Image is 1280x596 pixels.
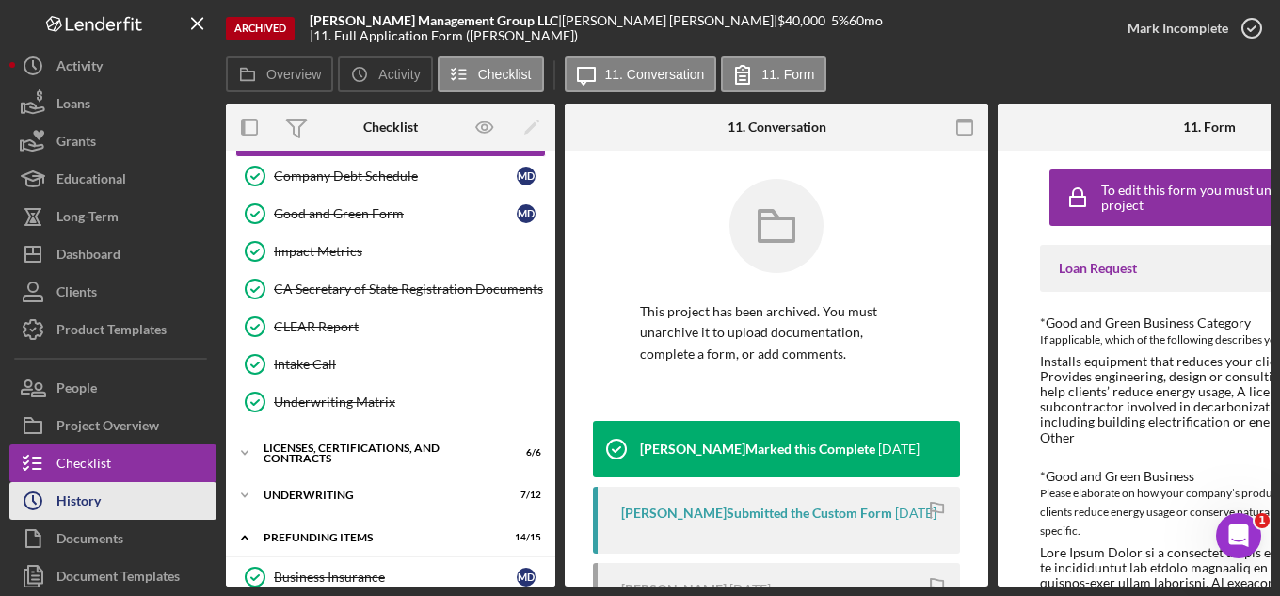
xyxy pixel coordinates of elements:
button: History [9,482,216,520]
div: Underwriting Matrix [274,395,545,410]
button: Checklist [9,444,216,482]
div: Dashboard [56,235,120,278]
span: 1 [1255,513,1270,528]
a: CA Secretary of State Registration Documents [235,270,546,308]
button: Long-Term [9,198,216,235]
button: Checklist [438,56,544,92]
div: [PERSON_NAME] [PERSON_NAME] | [562,13,777,28]
div: [PERSON_NAME] Submitted the Custom Form [621,506,892,521]
div: 60 mo [849,13,883,28]
div: Project Overview [56,407,159,449]
label: Overview [266,67,321,82]
label: 11. Conversation [605,67,705,82]
div: 7 / 12 [507,490,541,501]
button: Activity [9,47,216,85]
button: Project Overview [9,407,216,444]
div: 6 / 6 [507,447,541,459]
a: CLEAR Report [235,308,546,346]
button: Activity [338,56,432,92]
a: Underwriting Matrix [235,383,546,421]
div: Prefunding Items [264,532,494,543]
button: Product Templates [9,311,216,348]
label: Checklist [478,67,532,82]
div: Clients [56,273,97,315]
div: 11. Form [1183,120,1236,135]
div: CLEAR Report [274,319,545,334]
label: Activity [378,67,420,82]
a: Good and Green FormMD [235,195,546,233]
div: | [310,13,562,28]
button: Mark Incomplete [1109,9,1271,47]
button: Educational [9,160,216,198]
div: $40,000 [777,13,831,28]
div: Documents [56,520,123,562]
div: CA Secretary of State Registration Documents [274,282,545,297]
button: Document Templates [9,557,216,595]
div: Impact Metrics [274,244,545,259]
div: M D [517,568,536,587]
time: 2024-11-01 16:31 [878,442,920,457]
div: 5 % [831,13,849,28]
label: 11. Form [761,67,814,82]
div: Underwriting [264,490,494,501]
a: Impact Metrics [235,233,546,270]
div: [PERSON_NAME] Marked this Complete [640,442,875,457]
a: Intake Call [235,346,546,383]
div: Mark Incomplete [1128,9,1228,47]
div: Long-Term [56,198,119,240]
div: Loans [56,85,90,127]
button: Loans [9,85,216,122]
div: Intake Call [274,357,545,372]
a: Business InsuranceMD [235,558,546,596]
button: 11. Conversation [565,56,717,92]
p: This project has been archived. You must unarchive it to upload documentation, complete a form, o... [640,301,913,364]
div: 11. Conversation [728,120,826,135]
button: Dashboard [9,235,216,273]
div: | 11. Full Application Form ([PERSON_NAME]) [310,28,578,43]
div: Activity [56,47,103,89]
div: Business Insurance [274,570,517,585]
b: [PERSON_NAME] Management Group LLC [310,12,558,28]
div: Licenses, Certifications, and Contracts [264,443,494,464]
div: Grants [56,122,96,165]
div: Company Debt Schedule [274,169,517,184]
button: 11. Form [721,56,826,92]
div: 14 / 15 [507,532,541,543]
div: Educational [56,160,126,202]
div: M D [517,204,536,223]
div: Archived [226,17,295,40]
iframe: Intercom live chat [1216,513,1261,558]
div: Product Templates [56,311,167,353]
button: Documents [9,520,216,557]
button: People [9,369,216,407]
div: M D [517,167,536,185]
time: 2024-11-01 01:20 [895,506,936,521]
button: Overview [226,56,333,92]
div: People [56,369,97,411]
div: Checklist [56,444,111,487]
a: Company Debt ScheduleMD [235,157,546,195]
button: Grants [9,122,216,160]
button: Clients [9,273,216,311]
div: Good and Green Form [274,206,517,221]
div: Checklist [363,120,418,135]
div: History [56,482,101,524]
